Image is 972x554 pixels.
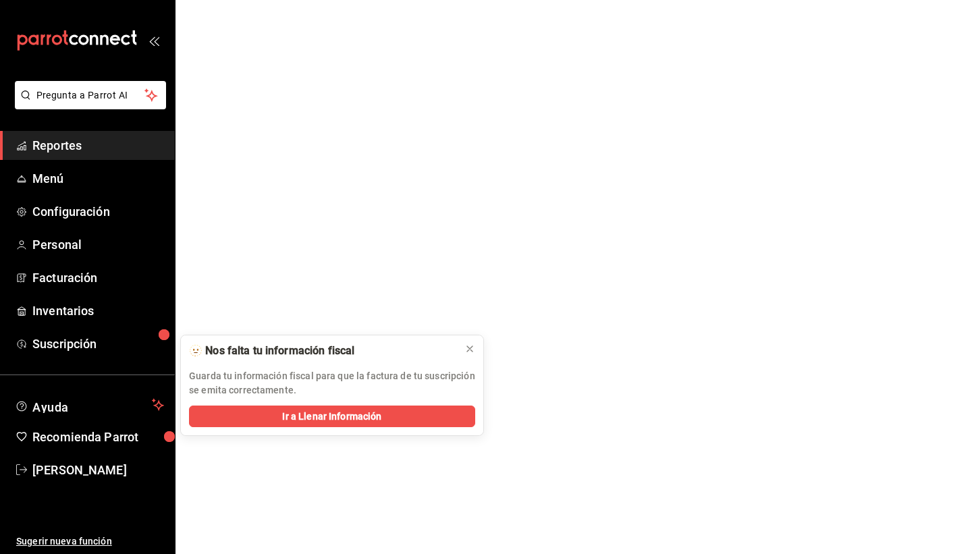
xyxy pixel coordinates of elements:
button: Ir a Llenar Información [189,406,475,427]
span: Suscripción [32,335,164,353]
span: Ayuda [32,397,146,413]
span: Ir a Llenar Información [282,410,381,424]
span: [PERSON_NAME] [32,461,164,479]
span: Pregunta a Parrot AI [36,88,145,103]
div: 🫥 Nos falta tu información fiscal [189,343,454,358]
span: Menú [32,169,164,188]
a: Pregunta a Parrot AI [9,98,166,112]
p: Guarda tu información fiscal para que la factura de tu suscripción se emita correctamente. [189,369,475,397]
span: Recomienda Parrot [32,428,164,446]
span: Configuración [32,202,164,221]
button: open_drawer_menu [148,35,159,46]
span: Personal [32,236,164,254]
span: Facturación [32,269,164,287]
button: Pregunta a Parrot AI [15,81,166,109]
span: Sugerir nueva función [16,534,164,549]
span: Inventarios [32,302,164,320]
span: Reportes [32,136,164,155]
